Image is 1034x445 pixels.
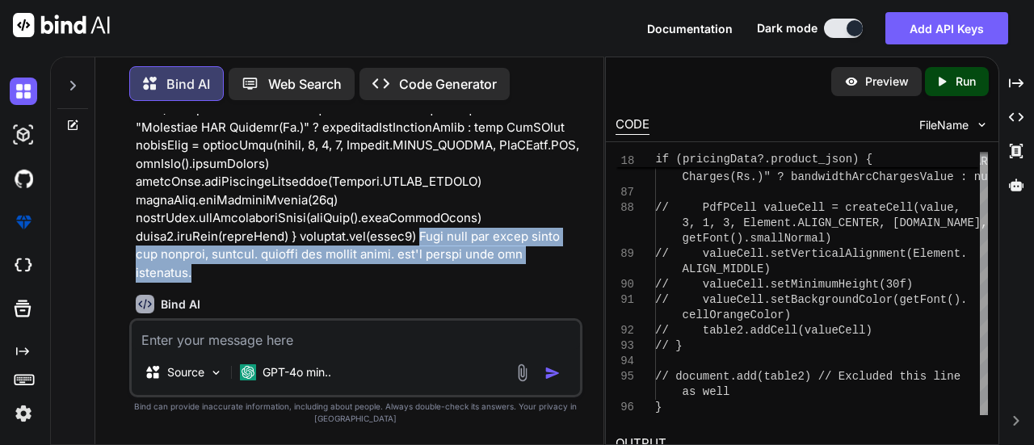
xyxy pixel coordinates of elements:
span: // table2.addCell(valueCell) [655,324,872,337]
img: settings [10,400,37,427]
span: as well [683,385,730,398]
p: Preview [865,73,909,90]
span: Charges(Rs.)" ? bandwidthArcChargesValue : null [683,170,1002,183]
p: Run [956,73,976,90]
div: 96 [616,400,634,415]
button: Documentation [647,20,733,37]
img: GPT-4o mini [240,364,256,380]
div: 91 [616,292,634,308]
span: // valueCell.setMinimumHeight(30f) [655,278,913,291]
p: Bind can provide inaccurate information, including about people. Always double-check its answers.... [129,401,583,425]
p: Code Generator [399,74,497,94]
span: // document.add(table2) // Excluded this line [655,370,960,383]
span: cellOrangeColor) [683,309,791,321]
div: 90 [616,277,634,292]
div: 92 [616,323,634,338]
div: 87 [616,185,634,200]
div: CODE [616,115,649,135]
img: Pick Models [209,366,223,380]
div: 93 [616,338,634,354]
img: Bind AI [13,13,110,37]
p: Bind AI [166,74,210,94]
span: // } [655,339,683,352]
img: githubDark [10,165,37,192]
p: Web Search [268,74,342,94]
span: ALIGN_MIDDLE) [683,262,771,275]
img: darkAi-studio [10,121,37,149]
img: chevron down [975,118,989,132]
p: Source [167,364,204,380]
span: // valueCell.setVerticalAlignment(Element. [655,247,967,260]
img: icon [544,365,561,381]
span: } [655,401,662,414]
span: 18 [616,153,634,169]
span: if (pricingData?.product_json) { [655,153,872,166]
img: darkChat [10,78,37,105]
button: Add API Keys [885,12,1008,44]
p: GPT-4o min.. [263,364,331,380]
img: cloudideIcon [10,252,37,279]
div: 95 [616,369,634,384]
div: 94 [616,354,634,369]
div: 88 [616,200,634,216]
h6: Bind AI [161,296,200,313]
img: attachment [513,363,532,382]
span: FileName [919,117,969,133]
img: preview [844,74,859,89]
span: Dark mode [757,20,818,36]
img: premium [10,208,37,236]
span: oneTimeChargesValue : header == "Bandwidth ARC [683,155,994,168]
div: 89 [616,246,634,262]
span: // PdfPCell valueCell = createCell(value, [655,201,960,214]
span: Documentation [647,22,733,36]
span: 3, 1, 3, Element.ALIGN_CENTER, [DOMAIN_NAME], [683,216,988,229]
span: // valueCell.setBackgroundColor(getFont(). [655,293,967,306]
span: getFont().smallNormal) [683,232,832,245]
